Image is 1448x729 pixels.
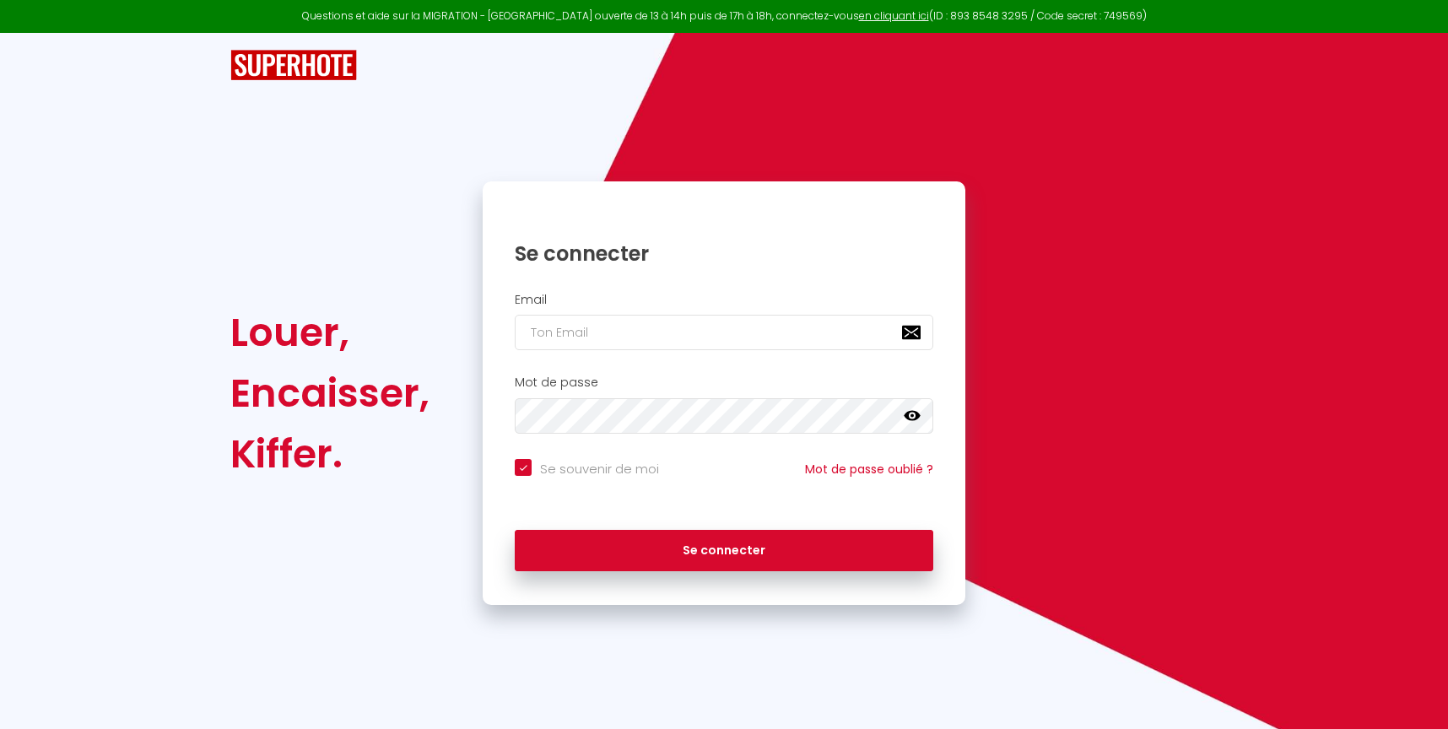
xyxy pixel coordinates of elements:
[515,375,933,390] h2: Mot de passe
[230,302,430,363] div: Louer,
[515,240,933,267] h1: Se connecter
[515,293,933,307] h2: Email
[515,530,933,572] button: Se connecter
[805,461,933,478] a: Mot de passe oublié ?
[230,424,430,484] div: Kiffer.
[859,8,929,23] a: en cliquant ici
[230,50,357,81] img: SuperHote logo
[515,315,933,350] input: Ton Email
[230,363,430,424] div: Encaisser,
